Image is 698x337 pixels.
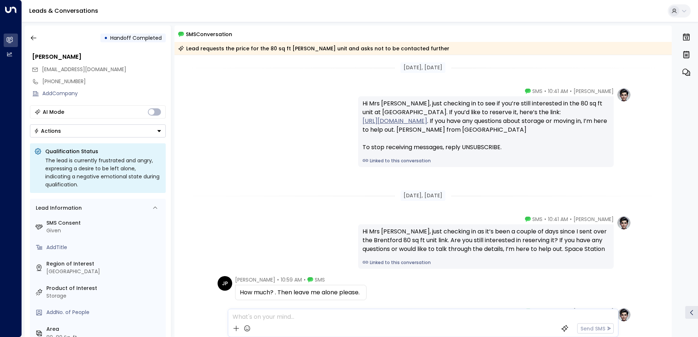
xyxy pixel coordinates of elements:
div: Lead requests the price for the 80 sq ft [PERSON_NAME] unit and asks not to be contacted further [178,45,449,52]
span: SMS Conversation [186,30,232,38]
span: 10:59 AM [281,276,302,283]
div: [PHONE_NUMBER] [42,78,166,85]
span: Handoff Completed [110,34,162,42]
label: SMS Consent [46,219,163,227]
span: SMS [315,276,325,283]
span: josephinepembroke@btinternet.com [42,66,126,73]
span: SMS [532,216,542,223]
div: [PERSON_NAME] [32,53,166,61]
img: profile-logo.png [617,88,631,102]
img: profile-logo.png [617,216,631,230]
div: [GEOGRAPHIC_DATA] [46,268,163,275]
span: • [544,216,546,223]
div: AddNo. of People [46,309,163,316]
span: 10:41 AM [548,216,568,223]
span: • [304,276,306,283]
a: Linked to this conversation [363,259,609,266]
img: profile-logo.png [617,307,631,322]
div: Actions [34,128,61,134]
span: SMS [532,88,542,95]
span: • [277,276,279,283]
label: Area [46,325,163,333]
span: • [570,307,572,315]
a: Leads & Conversations [29,7,98,15]
button: Actions [30,124,166,137]
span: [PERSON_NAME] [574,88,614,95]
p: Qualification Status [45,148,161,155]
span: • [570,88,572,95]
div: AddCompany [42,90,166,97]
a: [URL][DOMAIN_NAME] [363,117,427,125]
span: • [545,307,546,315]
div: Hi Mrs [PERSON_NAME], just checking in to see if you’re still interested in the 80 sq ft unit at ... [363,99,609,152]
div: Hi Mrs [PERSON_NAME], just checking in as it’s been a couple of days since I sent over the Brentf... [363,227,609,253]
div: AI Mode [43,108,64,116]
div: [DATE], [DATE] [400,62,445,73]
span: [EMAIL_ADDRESS][DOMAIN_NAME] [42,66,126,73]
a: Linked to this conversation [363,158,609,164]
div: [DATE], [DATE] [400,190,445,201]
span: [PERSON_NAME] [574,307,614,315]
div: • [104,31,108,44]
div: Button group with a nested menu [30,124,166,137]
label: Product of Interest [46,284,163,292]
span: [PERSON_NAME] [574,216,614,223]
div: AddTitle [46,244,163,251]
div: JP [218,276,232,291]
label: Region of Interest [46,260,163,268]
span: [PERSON_NAME] [235,276,275,283]
div: Lead Information [33,204,82,212]
span: 10:41 AM [548,88,568,95]
span: • [544,88,546,95]
span: • [570,216,572,223]
div: The lead is currently frustrated and angry, expressing a desire to be left alone, indicating a ne... [45,156,161,189]
span: SMS [533,307,543,315]
span: 11:00 AM [548,307,568,315]
div: How much? . Then leave me alone please. [240,288,362,297]
div: Given [46,227,163,235]
div: Storage [46,292,163,300]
